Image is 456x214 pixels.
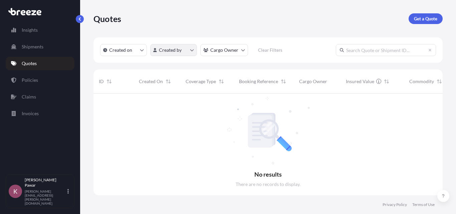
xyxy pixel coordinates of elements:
[346,78,374,85] span: Insured Value
[13,188,17,195] span: K
[99,78,104,85] span: ID
[279,77,287,85] button: Sort
[6,57,74,70] a: Quotes
[258,47,282,53] p: Clear Filters
[186,78,216,85] span: Coverage Type
[22,60,37,67] p: Quotes
[210,47,238,53] p: Cargo Owner
[383,77,391,85] button: Sort
[22,110,39,117] p: Invoices
[109,47,132,53] p: Created on
[251,45,289,55] button: Clear Filters
[6,107,74,120] a: Invoices
[409,78,434,85] span: Commodity
[100,44,147,56] button: createdOn Filter options
[336,44,436,56] input: Search Quote or Shipment ID...
[164,77,172,85] button: Sort
[409,13,443,24] a: Get a Quote
[6,90,74,103] a: Claims
[412,202,435,207] a: Terms of Use
[22,43,43,50] p: Shipments
[25,177,66,188] p: [PERSON_NAME] Pawar
[150,44,197,56] button: createdBy Filter options
[6,23,74,37] a: Insights
[22,77,38,83] p: Policies
[22,93,36,100] p: Claims
[299,78,327,85] span: Cargo Owner
[159,47,182,53] p: Created by
[22,27,38,33] p: Insights
[25,189,66,205] p: [PERSON_NAME][EMAIL_ADDRESS][PERSON_NAME][DOMAIN_NAME]
[6,40,74,53] a: Shipments
[239,78,278,85] span: Booking Reference
[6,73,74,87] a: Policies
[200,44,248,56] button: cargoOwner Filter options
[383,202,407,207] a: Privacy Policy
[105,77,113,85] button: Sort
[414,15,437,22] p: Get a Quote
[93,13,121,24] p: Quotes
[217,77,225,85] button: Sort
[435,77,443,85] button: Sort
[139,78,163,85] span: Created On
